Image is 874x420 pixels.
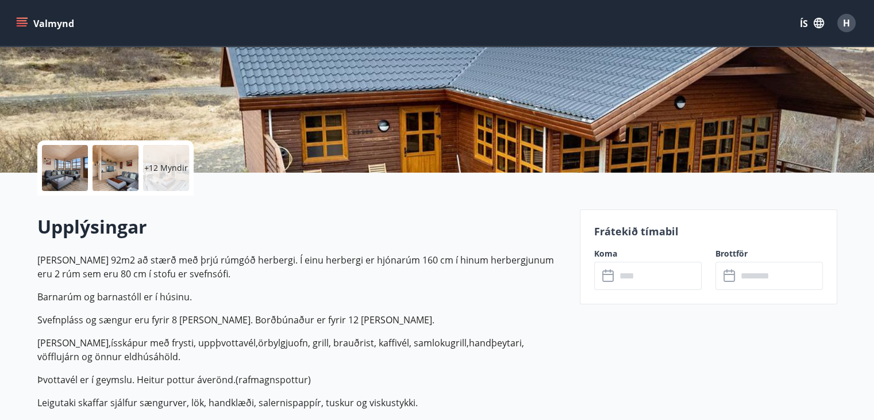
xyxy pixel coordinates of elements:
font: H [843,17,850,29]
font: Svefnpláss og sængur eru fyrir 8 [PERSON_NAME]. Borðbúnaður er fyrir 12 [PERSON_NAME]. [37,314,434,326]
font: ÍS [800,17,808,30]
font: [PERSON_NAME] 92m2 að stærð með þrjú rúmgóð herbergi. Í einu herbergi er hjónarúm 160 cm í hinum ... [37,254,554,280]
font: Barnarúm og barnastóll er í húsinu. [37,291,192,303]
button: ÍS [794,12,830,34]
font: Leigutaki skaffar sjálfur sængurver, lök, handklæði, salernispappír, tuskur og viskustykki. [37,396,418,409]
font: Upplýsingar [37,214,147,239]
font: Frátekið tímabil [594,224,679,238]
font: Þvottavél er í geymslu. Heitur pottur áverönd.(rafmagnspottur) [37,373,311,386]
font: Valmynd [33,17,74,30]
font: Koma [594,248,617,259]
font: +12 Myndir [144,162,188,173]
button: H [833,9,860,37]
button: matseðill [14,13,79,33]
font: [PERSON_NAME],ísskápur með frysti, uppþvottavél,örbylgjuofn, grill, brauðrist, kaffivél, samlokug... [37,337,524,363]
font: Brottför [715,248,748,259]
